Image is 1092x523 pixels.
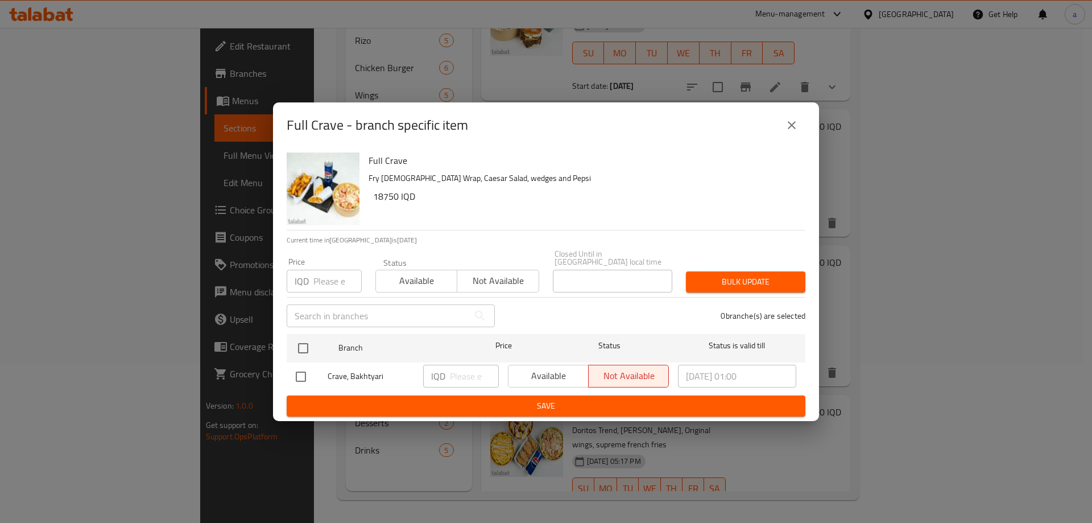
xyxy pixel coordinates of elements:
[462,273,534,289] span: Not available
[313,270,362,293] input: Please enter price
[369,171,796,186] p: Fry [DEMOGRAPHIC_DATA] Wrap, Caesar Salad, wedges and Pepsi
[338,341,457,355] span: Branch
[287,396,805,417] button: Save
[466,339,541,353] span: Price
[457,270,539,293] button: Not available
[380,273,453,289] span: Available
[450,365,499,388] input: Please enter price
[287,153,359,225] img: Full Crave
[296,399,796,413] span: Save
[695,275,796,289] span: Bulk update
[287,304,469,327] input: Search in branches
[287,235,805,245] p: Current time in [GEOGRAPHIC_DATA] is [DATE]
[373,188,796,204] h6: 18750 IQD
[295,274,309,288] p: IQD
[778,112,805,139] button: close
[328,369,414,384] span: Crave, Bakhtyari
[431,369,445,383] p: IQD
[287,116,468,134] h2: Full Crave - branch specific item
[678,339,796,353] span: Status is valid till
[375,270,457,293] button: Available
[721,310,805,322] p: 0 branche(s) are selected
[686,271,805,293] button: Bulk update
[551,339,669,353] span: Status
[369,153,796,168] h6: Full Crave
